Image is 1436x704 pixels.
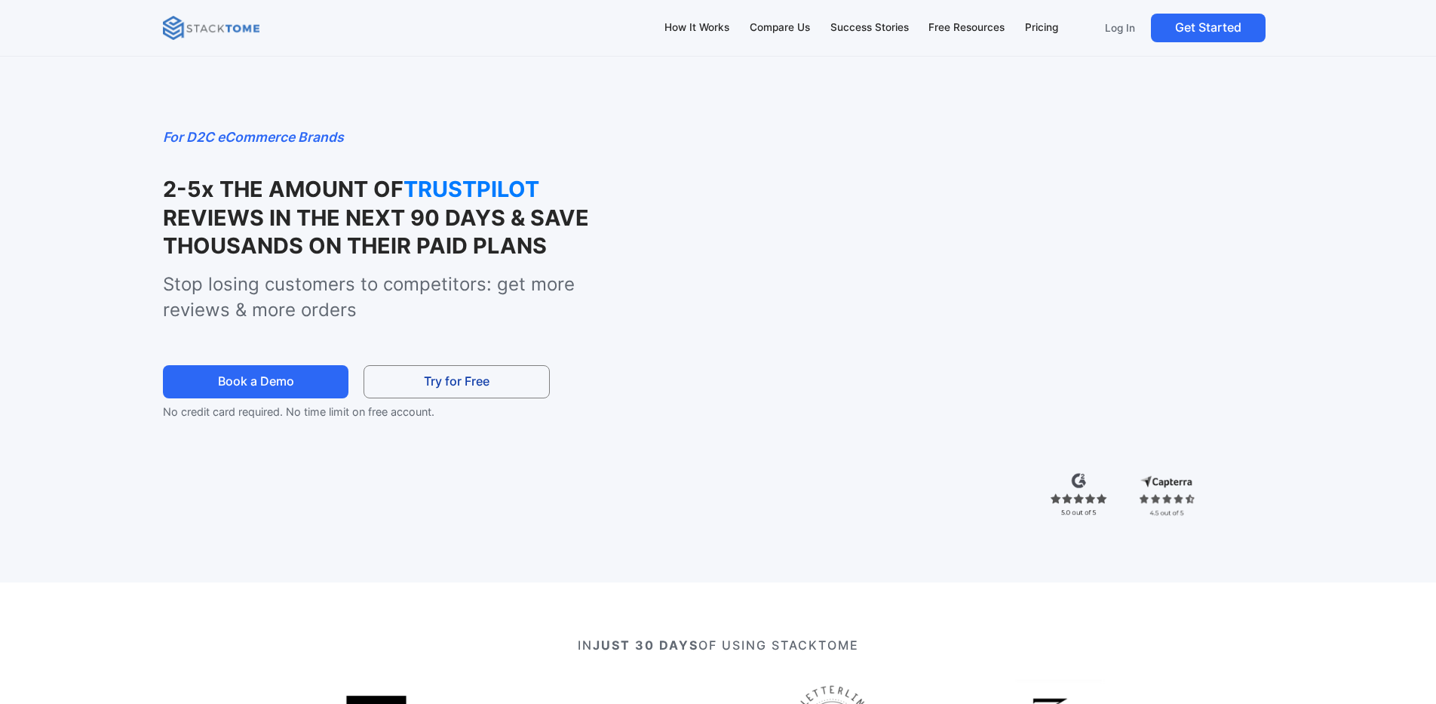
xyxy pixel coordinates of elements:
div: Compare Us [750,20,810,36]
a: Compare Us [742,12,817,44]
div: Free Resources [928,20,1005,36]
p: Stop losing customers to competitors: get more reviews & more orders [163,272,640,322]
strong: JUST 30 DAYS [593,638,698,653]
a: Try for Free [364,365,549,399]
a: Free Resources [922,12,1012,44]
div: Pricing [1025,20,1058,36]
em: For D2C eCommerce Brands [163,129,344,145]
a: Log In [1095,14,1145,42]
strong: TRUSTPILOT [403,175,554,203]
a: Book a Demo [163,365,348,399]
a: How It Works [658,12,737,44]
iframe: StackTome- product_demo 07.24 - 1.3x speed (1080p) [673,127,1274,465]
p: IN OF USING STACKTOME [218,636,1217,654]
p: No credit card required. No time limit on free account. [163,403,576,421]
a: Get Started [1151,14,1266,42]
div: Success Stories [830,20,909,36]
strong: 2-5x THE AMOUNT OF [163,176,403,202]
p: Log In [1105,21,1135,35]
a: Pricing [1018,12,1066,44]
div: How It Works [664,20,729,36]
a: Success Stories [823,12,916,44]
strong: REVIEWS IN THE NEXT 90 DAYS & SAVE THOUSANDS ON THEIR PAID PLANS [163,204,589,259]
